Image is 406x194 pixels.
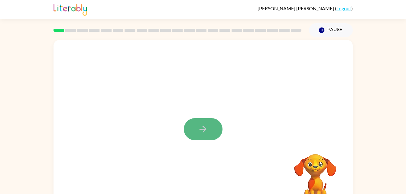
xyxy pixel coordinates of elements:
[258,5,335,11] span: [PERSON_NAME] [PERSON_NAME]
[54,2,87,16] img: Literably
[336,5,351,11] a: Logout
[309,23,353,37] button: Pause
[258,5,353,11] div: ( )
